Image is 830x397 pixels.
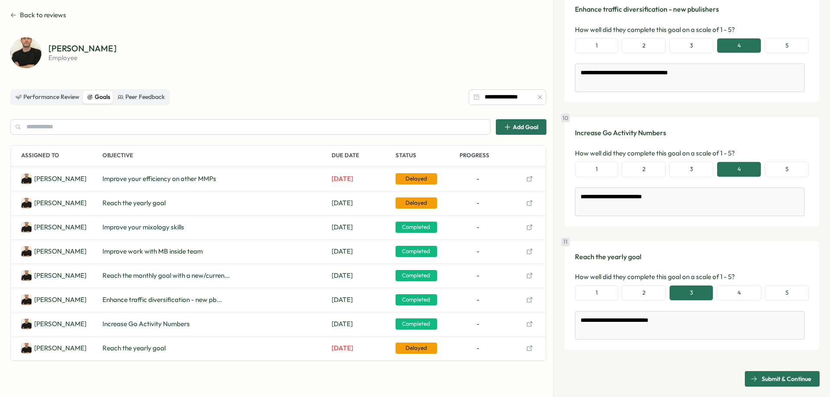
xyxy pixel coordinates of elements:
[476,222,479,232] span: -
[396,318,437,330] span: Completed
[396,246,437,257] span: Completed
[332,295,353,305] span: Jul 01, 2024
[396,222,437,233] span: Completed
[513,124,538,130] span: Add Goal
[10,10,66,20] button: Back to reviews
[34,222,86,232] p: Lior Avitan
[332,222,353,232] span: Apr 01, 2024
[717,38,761,54] button: 4
[575,285,618,301] button: 1
[622,162,666,177] button: 2
[21,319,32,329] img: Lior Avitan
[575,38,618,54] button: 1
[717,162,761,177] button: 4
[476,174,479,184] span: -
[765,162,809,177] button: 5
[21,270,86,281] a: Lior Avitan[PERSON_NAME]
[575,149,809,158] p: How well did they complete this goal on a scale of 1 - 5?
[332,319,353,329] span: Apr 01, 2024
[21,295,86,305] a: Lior Avitan[PERSON_NAME]
[34,198,86,208] p: Lior Avitan
[476,247,479,256] span: -
[332,247,353,256] span: Jul 01, 2024
[717,285,761,301] button: 4
[669,162,713,177] button: 3
[476,295,479,305] span: -
[496,119,546,135] button: Add Goal
[34,319,86,329] p: Lior Avitan
[460,146,520,166] p: Progress
[102,198,166,208] span: Reach the yearly goal
[21,174,32,184] img: Lior Avitan
[21,174,86,184] a: Lior Avitan[PERSON_NAME]
[34,271,86,280] p: Lior Avitan
[102,146,328,166] p: Objective
[396,197,437,209] span: Delayed
[476,198,479,208] span: -
[102,222,184,232] span: Improve your mixology skills
[21,246,86,257] a: Lior Avitan[PERSON_NAME]
[102,174,216,184] span: Improve your efficiency on other MMPs
[21,146,99,166] p: Assigned To
[765,285,809,301] button: 5
[765,38,809,54] button: 5
[118,92,165,102] div: Peer Feedback
[102,271,230,280] span: Reach the monthly goal with a new/curren...
[332,146,392,166] p: Due Date
[21,198,86,208] a: Lior Avitan[PERSON_NAME]
[669,38,713,54] button: 3
[622,285,666,301] button: 2
[575,251,809,262] p: Reach the yearly goal
[102,295,222,305] span: Enhance traffic diversification - new pb...
[21,343,32,353] img: Lior Avitan
[102,319,190,329] span: Increase Go Activity Numbers
[21,198,32,208] img: Lior Avitan
[396,146,456,166] p: Status
[669,285,713,301] button: 3
[87,92,110,102] div: Goals
[34,295,86,305] p: Lior Avitan
[396,173,437,184] span: Delayed
[332,271,353,280] span: Jul 01, 2024
[34,343,86,353] p: Lior Avitan
[21,222,86,232] a: Lior Avitan[PERSON_NAME]
[21,246,32,257] img: Lior Avitan
[762,372,811,386] span: Submit & Continue
[575,4,809,15] p: Enhance traffic diversification - new pbulishers
[476,271,479,280] span: -
[575,127,809,138] p: Increase Go Activity Numbers
[102,343,166,353] span: Reach the yearly goal
[34,174,86,184] p: Lior Avitan
[396,270,437,281] span: Completed
[21,222,32,232] img: Lior Avitan
[476,319,479,329] span: -
[102,247,203,256] span: Improve work with MB inside team
[745,371,820,387] button: Submit & Continue
[622,38,666,54] button: 2
[332,198,353,208] span: Dec 31, 2025
[575,25,809,35] p: How well did they complete this goal on a scale of 1 - 5?
[561,114,570,122] div: 10
[21,319,86,329] a: Lior Avitan[PERSON_NAME]
[48,44,117,53] p: [PERSON_NAME]
[20,10,66,20] span: Back to reviews
[16,92,80,102] div: Performance Review
[476,343,479,353] span: -
[575,162,618,177] button: 1
[561,238,570,246] div: 11
[396,294,437,305] span: Completed
[21,270,32,281] img: Lior Avitan
[332,343,353,353] span: Jan 01, 2025
[21,295,32,305] img: Lior Avitan
[34,247,86,256] p: Lior Avitan
[21,343,86,353] a: Lior Avitan[PERSON_NAME]
[10,37,41,68] img: Lior Avitan
[575,272,809,282] p: How well did they complete this goal on a scale of 1 - 5?
[396,343,437,354] span: Delayed
[48,54,117,61] p: employee
[332,174,353,184] span: Jul 01, 2025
